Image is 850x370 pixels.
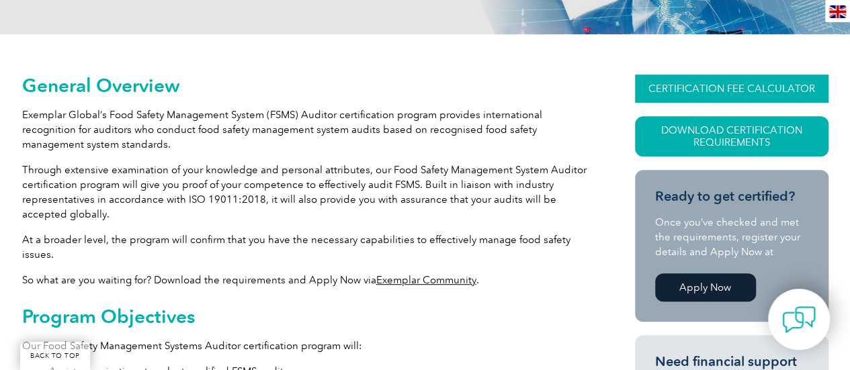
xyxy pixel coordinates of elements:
a: CERTIFICATION FEE CALCULATOR [635,75,828,103]
p: Once you’ve checked and met the requirements, register your details and Apply Now at [655,215,808,259]
p: Exemplar Global’s Food Safety Management System (FSMS) Auditor certification program provides int... [22,107,587,152]
a: BACK TO TOP [20,342,90,370]
img: en [829,5,846,18]
h2: General Overview [22,75,587,96]
p: Through extensive examination of your knowledge and personal attributes, our Food Safety Manageme... [22,163,587,222]
a: Exemplar Community [376,274,476,286]
a: Download Certification Requirements [635,116,828,156]
img: contact-chat.png [782,303,816,336]
h3: Ready to get certified? [655,188,808,205]
h2: Program Objectives [22,306,587,327]
p: At a broader level, the program will confirm that you have the necessary capabilities to effectiv... [22,232,587,262]
a: Apply Now [655,273,756,302]
p: Our Food Safety Management Systems Auditor certification program will: [22,338,587,353]
p: So what are you waiting for? Download the requirements and Apply Now via . [22,273,587,287]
